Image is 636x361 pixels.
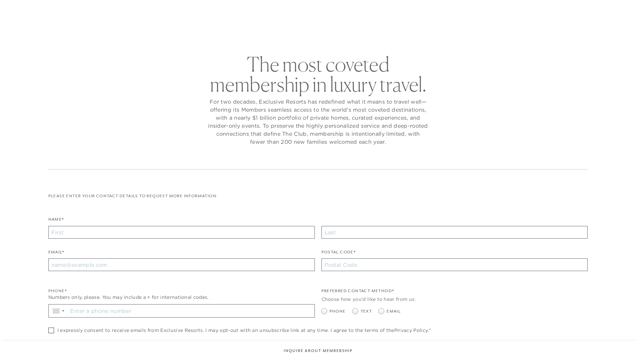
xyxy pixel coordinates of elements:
[48,288,315,294] div: Phone*
[322,258,588,271] input: Postal Code
[208,98,428,146] p: For two decades, Exclusive Resorts has redefined what it means to travel well—offering its Member...
[601,8,609,13] button: Open navigation
[394,327,428,333] a: Privacy Policy
[61,309,65,313] span: ▼
[387,308,401,315] span: Email
[48,249,64,259] label: Email*
[208,54,428,94] h2: The most coveted membership in luxury travel.
[57,328,431,333] span: I expressly consent to receive emails from Exclusive Resorts. I may opt-out with an unsubscribe l...
[322,288,394,297] legend: Preferred Contact Method*
[48,294,315,301] div: Numbers only, please. You may include a + for international codes.
[361,308,372,315] span: Text
[48,193,588,199] p: Please enter your contact details to request more information:
[68,305,314,317] input: Enter a phone number
[322,296,588,303] div: Choose how you'd like to hear from us:
[322,226,588,239] input: Last
[48,258,315,271] input: name@example.com
[48,216,64,226] label: Name*
[48,226,315,239] input: First
[330,308,346,315] span: Phone
[322,249,356,259] label: Postal Code*
[49,305,68,317] div: Country Code Selector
